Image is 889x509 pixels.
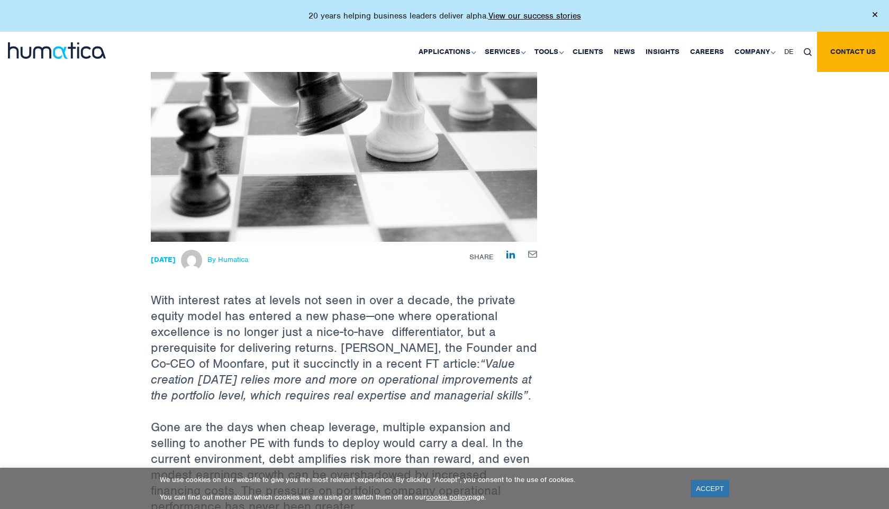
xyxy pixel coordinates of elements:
[207,256,248,264] span: By Humatica
[151,356,531,403] em: “Value creation [DATE] relies more and more on operational improvements at the portfolio level, w...
[413,32,479,72] a: Applications
[177,2,350,23] input: Last name*
[529,32,567,72] a: Tools
[488,11,581,21] a: View our success stories
[8,42,106,59] img: logo
[528,250,537,258] a: Share by E-Mail
[784,47,793,56] span: DE
[13,69,326,87] p: I agree to Humatica's and that Humatica may use my data to contact e via email.
[3,70,10,77] input: I agree to Humatica'sData Protection Policyand that Humatica may use my data to contact e via ema...
[181,250,202,271] img: Michael Hillington
[779,32,799,72] a: DE
[804,48,812,56] img: search_icon
[309,11,581,21] p: 20 years helping business leaders deliver alpha.
[729,32,779,72] a: Company
[83,69,156,78] a: Data Protection Policy
[151,242,537,419] p: With interest rates at levels not seen in over a decade, the private equity model has entered a n...
[160,493,677,502] p: You can find out more about which cookies we are using or switch them off on our page.
[640,32,685,72] a: Insights
[567,32,609,72] a: Clients
[151,255,176,264] strong: [DATE]
[691,480,729,497] a: ACCEPT
[528,251,537,258] img: mailby
[177,35,350,56] input: Email*
[469,252,493,261] span: Share
[426,493,468,502] a: cookie policy
[685,32,729,72] a: Careers
[609,32,640,72] a: News
[817,32,889,72] a: Contact us
[479,32,529,72] a: Services
[506,250,515,259] img: Share on LinkedIn
[160,475,677,484] p: We use cookies on our website to give you the most relevant experience. By clicking “Accept”, you...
